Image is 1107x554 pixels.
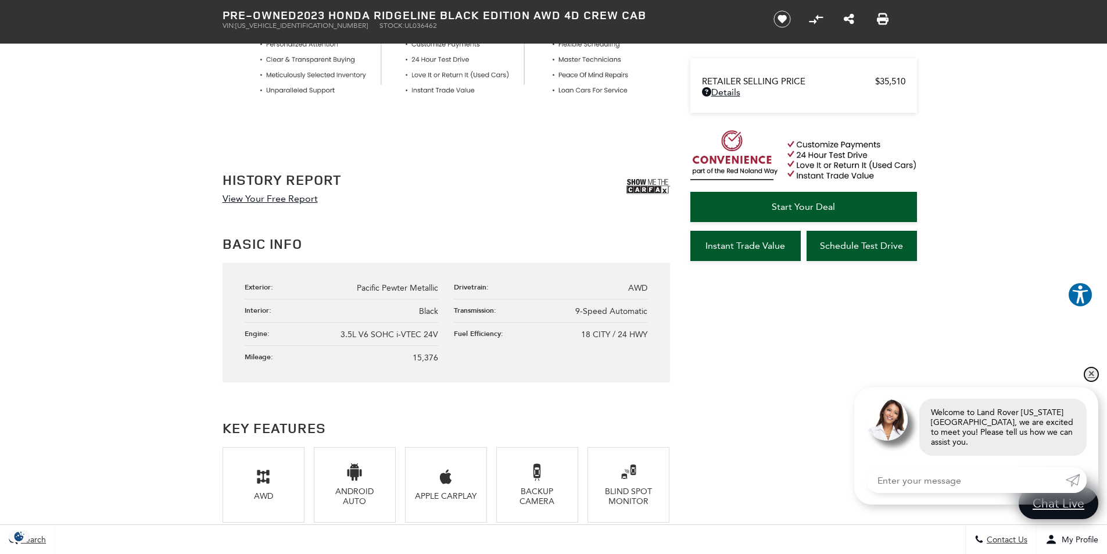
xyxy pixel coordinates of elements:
[323,487,386,506] div: Android Auto
[379,22,404,30] span: Stock:
[807,231,917,261] a: Schedule Test Drive
[705,240,785,251] span: Instant Trade Value
[223,233,670,254] h2: Basic Info
[413,353,438,363] span: 15,376
[820,240,903,251] span: Schedule Test Drive
[597,487,660,506] div: Blind Spot Monitor
[245,352,279,362] div: Mileage:
[690,192,917,222] a: Start Your Deal
[628,283,647,293] span: AWD
[223,417,670,438] h2: Key Features
[506,487,569,506] div: Backup Camera
[690,231,801,261] a: Instant Trade Value
[702,87,905,98] a: Details
[769,10,795,28] button: Save vehicle
[877,12,889,26] a: Print this Pre-Owned 2023 Honda Ridgeline Black Edition AWD 4D Crew Cab
[1067,282,1093,308] button: Explore your accessibility options
[581,330,647,339] span: 18 CITY / 24 HWY
[575,306,647,316] span: 9-Speed Automatic
[245,305,277,315] div: Interior:
[454,282,495,292] div: Drivetrain:
[1057,535,1098,545] span: My Profile
[1066,467,1087,493] a: Submit
[454,305,502,315] div: Transmission:
[245,282,279,292] div: Exterior:
[232,491,295,501] div: AWD
[223,22,235,30] span: VIN:
[866,399,908,441] img: Agent profile photo
[1037,525,1107,554] button: Open user profile menu
[984,535,1027,545] span: Contact Us
[223,172,341,187] h2: History Report
[223,9,754,22] h1: 2023 Honda Ridgeline Black Edition AWD 4D Crew Cab
[6,530,33,542] section: Click to Open Cookie Consent Modal
[404,22,437,30] span: UL036462
[702,76,905,87] a: Retailer Selling Price $35,510
[414,491,478,501] div: Apple CarPlay
[702,76,875,87] span: Retailer Selling Price
[235,22,368,30] span: [US_VEHICLE_IDENTIFICATION_NUMBER]
[875,76,905,87] span: $35,510
[357,283,438,293] span: Pacific Pewter Metallic
[454,328,509,338] div: Fuel Efficiency:
[245,328,275,338] div: Engine:
[807,10,825,28] button: Compare Vehicle
[223,193,318,204] a: View Your Free Report
[844,12,854,26] a: Share this Pre-Owned 2023 Honda Ridgeline Black Edition AWD 4D Crew Cab
[6,530,33,542] img: Opt-Out Icon
[223,7,297,23] strong: Pre-Owned
[419,306,438,316] span: Black
[919,399,1087,456] div: Welcome to Land Rover [US_STATE][GEOGRAPHIC_DATA], we are excited to meet you! Please tell us how...
[866,467,1066,493] input: Enter your message
[772,201,835,212] span: Start Your Deal
[626,172,670,201] img: Show me the Carfax
[1067,282,1093,310] aside: Accessibility Help Desk
[341,330,438,339] span: 3.5L V6 SOHC i-VTEC 24V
